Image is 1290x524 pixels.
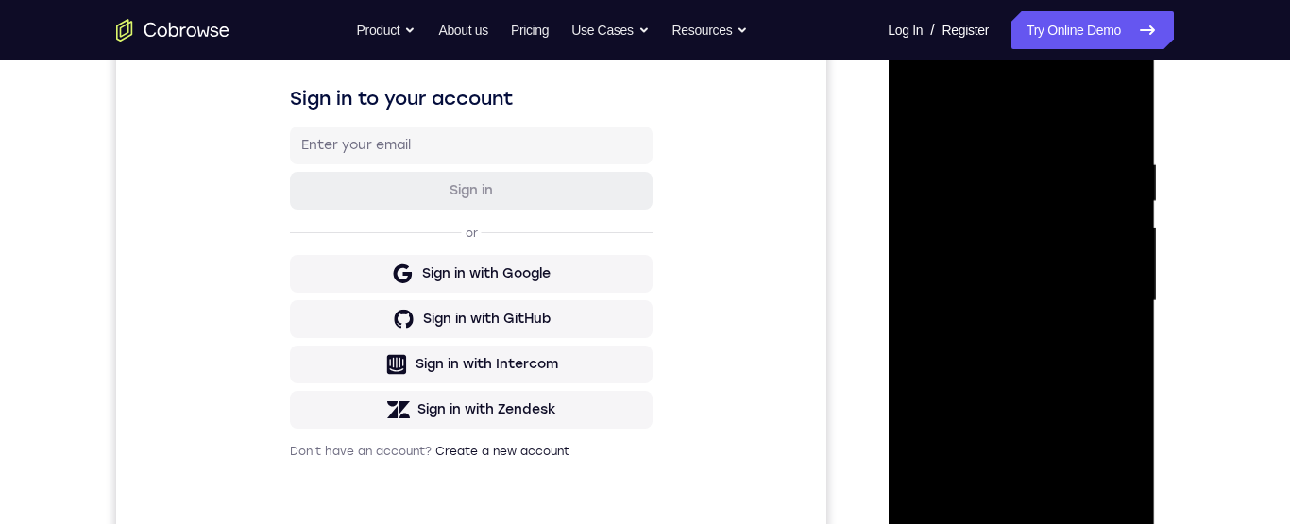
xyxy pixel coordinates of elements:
[185,180,525,199] input: Enter your email
[888,11,923,49] a: Log In
[511,11,549,49] a: Pricing
[438,11,487,49] a: About us
[942,11,989,49] a: Register
[571,11,649,49] button: Use Cases
[357,11,416,49] button: Product
[174,299,536,337] button: Sign in with Google
[174,216,536,254] button: Sign in
[319,489,453,502] a: Create a new account
[930,19,934,42] span: /
[174,129,536,156] h1: Sign in to your account
[116,19,229,42] a: Go to the home page
[301,445,440,464] div: Sign in with Zendesk
[1011,11,1174,49] a: Try Online Demo
[306,309,434,328] div: Sign in with Google
[672,11,749,49] button: Resources
[174,488,536,503] p: Don't have an account?
[307,354,434,373] div: Sign in with GitHub
[174,345,536,382] button: Sign in with GitHub
[299,399,442,418] div: Sign in with Intercom
[174,435,536,473] button: Sign in with Zendesk
[346,270,365,285] p: or
[174,390,536,428] button: Sign in with Intercom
